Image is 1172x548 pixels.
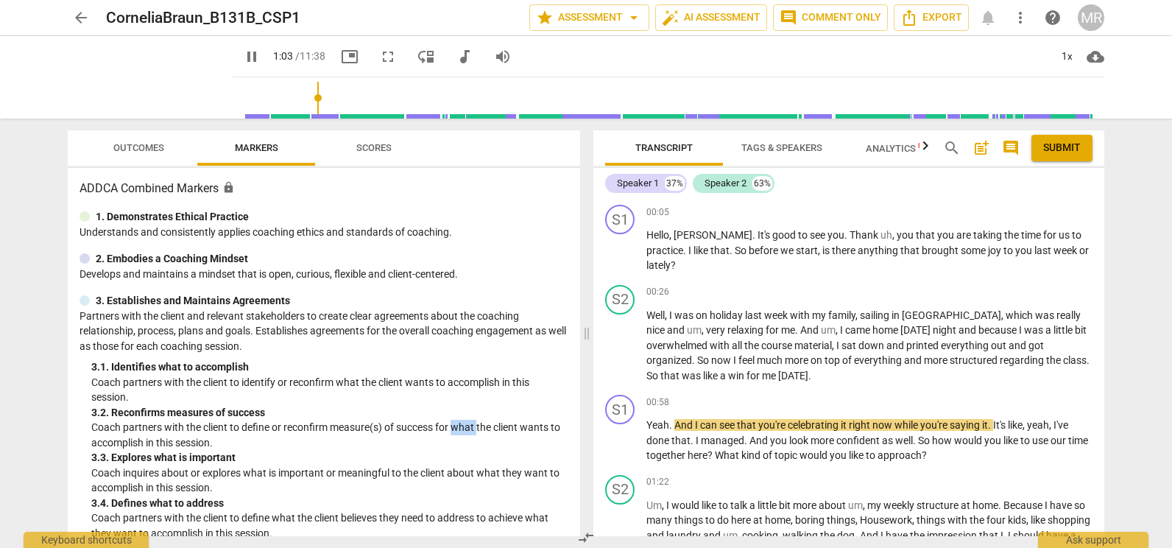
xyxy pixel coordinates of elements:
span: [PERSON_NAME] [674,229,752,241]
div: Keyboard shortcuts [24,532,149,548]
div: 37% [665,176,685,191]
span: pause [243,48,261,66]
span: comment [1002,139,1020,157]
span: like [693,245,710,256]
span: down [858,340,886,351]
span: that [671,435,691,446]
span: you [827,229,844,241]
span: well [895,435,913,446]
span: week [1053,245,1079,256]
span: you're [920,419,950,431]
div: 63% [752,176,772,191]
span: really [1056,309,1081,321]
span: more [811,435,836,446]
span: now [711,354,733,366]
span: , [863,499,867,511]
span: everything [854,354,904,366]
span: to [1020,435,1032,446]
span: Filler word [848,499,863,511]
span: ? [671,259,676,271]
button: Picture in picture [336,43,363,70]
span: last [745,309,764,321]
span: material [794,340,832,351]
span: was [682,370,703,382]
span: more [785,354,811,366]
span: arrow_back [72,9,90,27]
span: . [988,419,993,431]
span: arrow_drop_down [625,9,643,27]
span: . [692,354,697,366]
span: that [737,419,758,431]
span: relaxing [727,324,766,336]
span: or [1079,245,1089,256]
span: everything [941,340,991,351]
span: and [959,324,978,336]
span: taking [973,229,1004,241]
div: 3. 3. Explores what is important [91,450,568,466]
span: organized [646,354,692,366]
span: the [1046,354,1063,366]
span: Export [900,9,962,27]
span: was [1035,309,1056,321]
span: so [1074,499,1085,511]
span: like [1003,435,1020,446]
span: me [781,324,795,336]
span: on [811,354,825,366]
span: top [825,354,842,366]
span: . [913,435,918,446]
span: bit [1075,324,1087,336]
span: see [719,419,737,431]
span: good [772,229,798,241]
span: saying [950,419,982,431]
span: sailing [860,309,892,321]
span: And [749,435,770,446]
span: And [800,324,821,336]
span: home [872,324,900,336]
span: of [763,449,774,461]
span: Filler word [646,499,662,511]
span: Comment only [780,9,881,27]
span: our [1051,435,1068,446]
span: auto_fix_high [662,9,679,27]
h3: ADDCA Combined Markers [80,180,568,197]
button: Assessment [529,4,649,31]
span: practice [646,245,683,256]
span: is [822,245,832,256]
span: time [1068,435,1088,446]
span: for [766,324,781,336]
span: Well [646,309,665,321]
button: Search [940,136,964,160]
p: Coach partners with the client to define what the client believes they need to address to achieve... [91,510,568,541]
span: picture_in_picture [341,48,359,66]
span: approach [878,449,922,461]
span: Thank [850,229,880,241]
span: overwhelmed [646,340,710,351]
p: Understands and consistently applies coaching ethics and standards of coaching. [80,225,568,240]
span: more [924,354,950,366]
span: . [669,419,674,431]
span: Filler word [880,229,892,241]
span: I [669,309,674,321]
span: [DATE] [900,324,933,336]
span: nice [646,324,667,336]
span: structured [950,354,1000,366]
span: that [916,229,937,241]
span: and [904,354,924,366]
span: you [897,229,916,241]
span: use [1032,435,1051,446]
span: with [790,309,812,321]
div: Change speaker [605,285,635,315]
button: Switch to audio player [451,43,478,70]
span: more_vert [1012,9,1029,27]
span: , [892,229,897,241]
span: . [691,435,696,446]
span: some [961,245,988,256]
span: It's [758,229,772,241]
button: Play [239,43,265,70]
button: Fullscreen [375,43,401,70]
button: MR [1078,4,1104,31]
button: Add summary [970,136,993,160]
span: was [674,309,696,321]
span: 01:22 [646,476,669,488]
span: , [1001,309,1006,321]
